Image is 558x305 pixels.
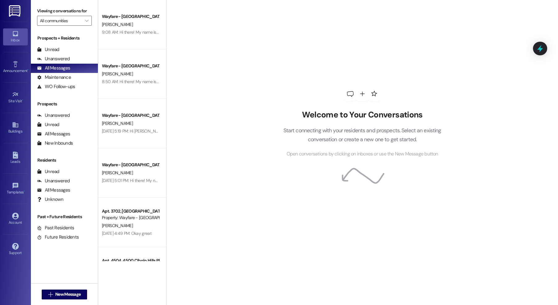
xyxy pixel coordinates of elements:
span: New Message [55,291,81,298]
span: [PERSON_NAME] [102,170,133,176]
div: Past + Future Residents [31,214,98,220]
div: All Messages [37,65,70,71]
div: WO Follow-ups [37,83,75,90]
div: New Inbounds [37,140,73,146]
span: • [27,68,28,72]
span: [PERSON_NAME] [102,71,133,77]
a: Inbox [3,28,28,45]
div: Wayfare - [GEOGRAPHIC_DATA] [102,13,159,20]
span: • [22,98,23,102]
div: Residents [31,157,98,163]
h2: Welcome to Your Conversations [274,110,451,120]
span: [PERSON_NAME] [102,223,133,228]
div: Unread [37,46,59,53]
i:  [48,292,53,297]
div: Wayfare - [GEOGRAPHIC_DATA] [102,112,159,119]
button: New Message [42,290,87,299]
input: All communities [40,16,82,26]
div: Wayfare - [GEOGRAPHIC_DATA] [102,162,159,168]
div: Apt. 3702, [GEOGRAPHIC_DATA] [102,208,159,214]
div: Unanswered [37,112,70,119]
div: Unread [37,121,59,128]
a: Site Visit • [3,89,28,106]
div: All Messages [37,131,70,137]
span: Open conversations by clicking on inboxes or use the New Message button [287,150,438,158]
div: Prospects + Residents [31,35,98,41]
div: Past Residents [37,225,74,231]
span: • [24,189,25,193]
div: [DATE] 4:49 PM: Okay great [102,231,151,236]
span: [PERSON_NAME] [102,121,133,126]
div: Apt. 4504, 4500 Cibolo Hills Pky [102,257,159,264]
a: Leads [3,150,28,167]
a: Buildings [3,120,28,136]
label: Viewing conversations for [37,6,92,16]
a: Templates • [3,180,28,197]
div: Prospects [31,101,98,107]
div: Future Residents [37,234,79,240]
span: [PERSON_NAME] [102,22,133,27]
p: Start connecting with your residents and prospects. Select an existing conversation or create a n... [274,126,451,144]
a: Account [3,211,28,227]
div: Unanswered [37,56,70,62]
div: Wayfare - [GEOGRAPHIC_DATA] [102,63,159,69]
div: Unknown [37,196,63,203]
a: Support [3,241,28,258]
div: Unread [37,168,59,175]
div: All Messages [37,187,70,193]
div: Unanswered [37,178,70,184]
div: Property: Wayfare - [GEOGRAPHIC_DATA] [102,214,159,221]
div: Maintenance [37,74,71,81]
img: ResiDesk Logo [9,5,22,17]
i:  [85,18,88,23]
